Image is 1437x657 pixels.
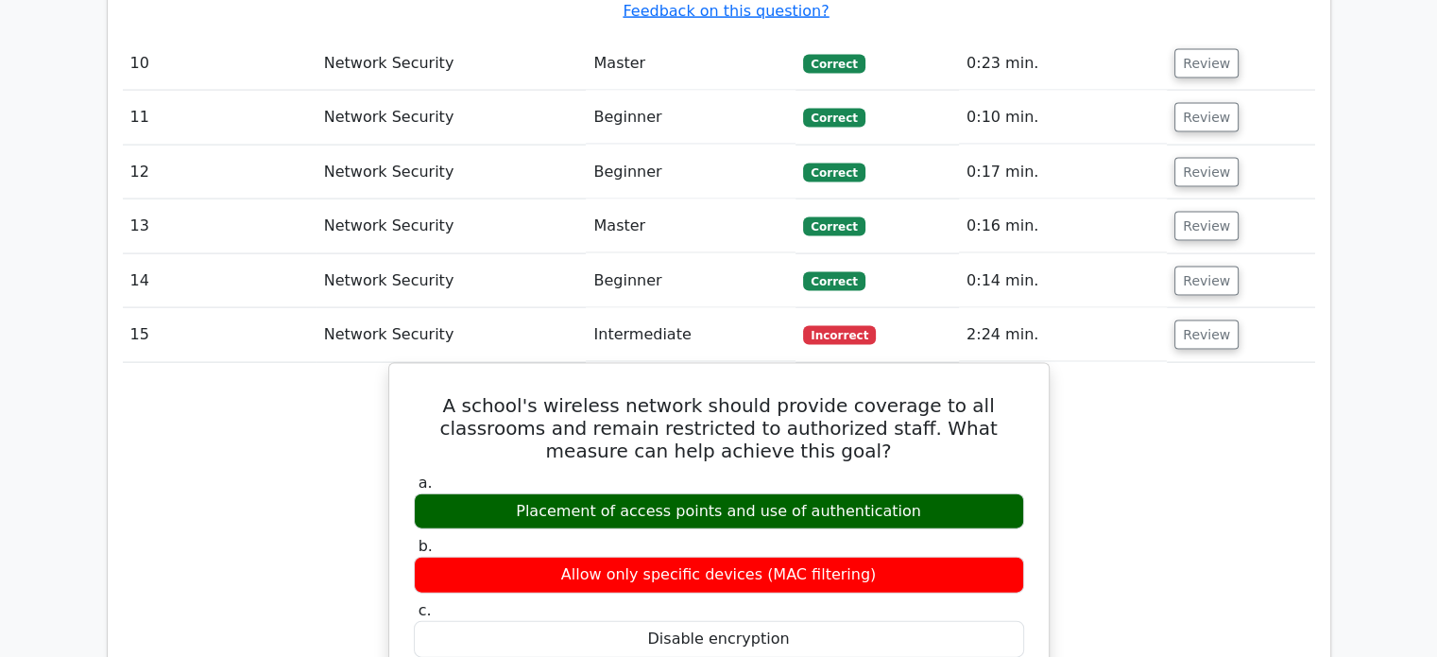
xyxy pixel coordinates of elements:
[586,146,795,199] td: Beginner
[412,394,1026,462] h5: A school's wireless network should provide coverage to all classrooms and remain restricted to au...
[419,474,433,492] span: a.
[123,91,316,145] td: 11
[123,146,316,199] td: 12
[123,254,316,308] td: 14
[1174,267,1239,296] button: Review
[1174,158,1239,187] button: Review
[803,164,864,182] span: Correct
[316,91,587,145] td: Network Security
[959,91,1167,145] td: 0:10 min.
[316,37,587,91] td: Network Security
[419,601,432,619] span: c.
[123,37,316,91] td: 10
[803,272,864,291] span: Correct
[586,199,795,253] td: Master
[1174,212,1239,241] button: Review
[1174,103,1239,132] button: Review
[803,217,864,236] span: Correct
[316,254,587,308] td: Network Security
[586,254,795,308] td: Beginner
[586,91,795,145] td: Beginner
[316,199,587,253] td: Network Security
[803,326,876,345] span: Incorrect
[414,557,1024,594] div: Allow only specific devices (MAC filtering)
[123,199,316,253] td: 13
[1174,49,1239,78] button: Review
[959,254,1167,308] td: 0:14 min.
[959,308,1167,362] td: 2:24 min.
[1174,320,1239,350] button: Review
[623,2,829,20] a: Feedback on this question?
[414,493,1024,530] div: Placement of access points and use of authentication
[316,146,587,199] td: Network Security
[586,37,795,91] td: Master
[586,308,795,362] td: Intermediate
[803,55,864,74] span: Correct
[803,109,864,128] span: Correct
[419,537,433,555] span: b.
[959,146,1167,199] td: 0:17 min.
[123,308,316,362] td: 15
[959,199,1167,253] td: 0:16 min.
[959,37,1167,91] td: 0:23 min.
[316,308,587,362] td: Network Security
